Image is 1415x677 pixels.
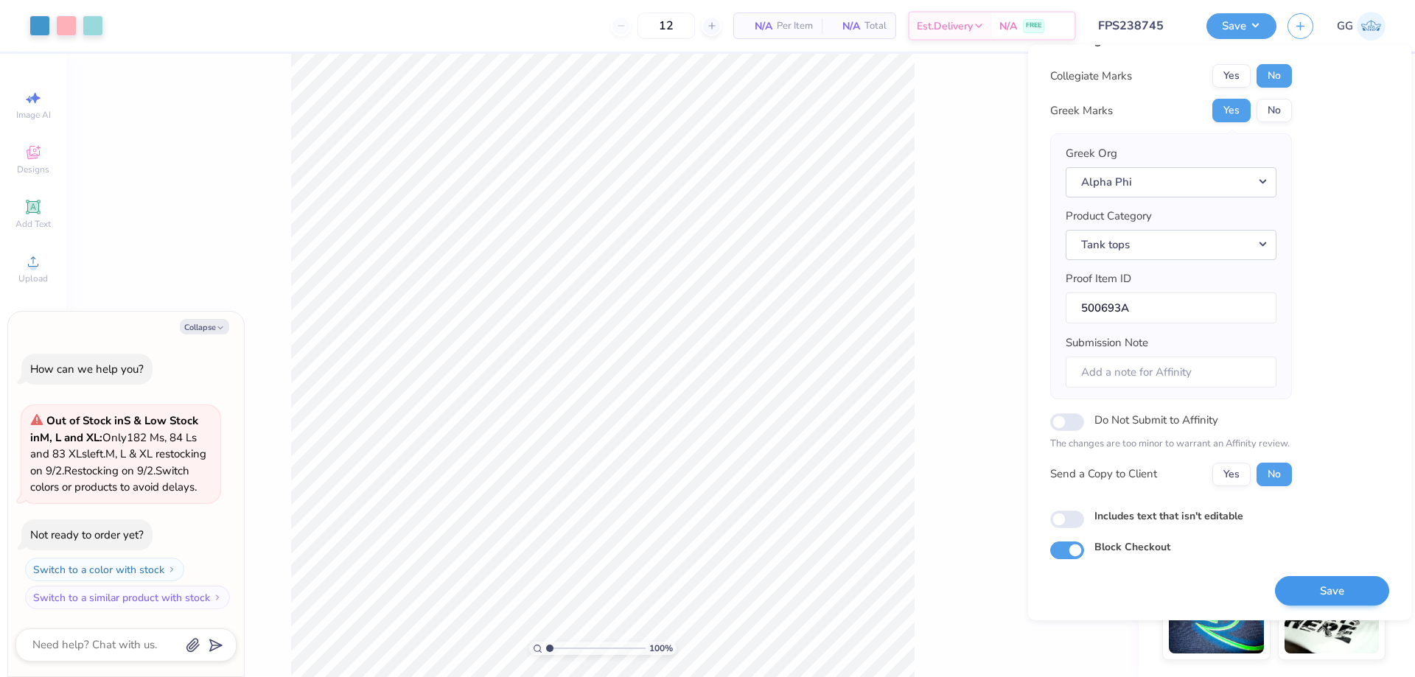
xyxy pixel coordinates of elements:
button: Yes [1212,99,1251,122]
strong: Out of Stock in S [46,413,133,428]
button: Save [1206,13,1276,39]
a: GG [1337,12,1386,41]
strong: & Low Stock in M, L and XL : [30,413,198,445]
span: 100 % [649,642,673,655]
button: Switch to a color with stock [25,558,184,581]
label: Includes text that isn't editable [1094,508,1243,524]
label: Greek Org [1066,145,1117,162]
div: Collegiate Marks [1050,68,1132,85]
button: No [1257,463,1292,486]
span: Est. Delivery [917,18,973,34]
span: Designs [17,164,49,175]
span: Add Text [15,218,51,230]
div: Send a Copy to Client [1050,466,1157,483]
label: Block Checkout [1094,539,1170,555]
input: – – [637,13,695,39]
span: Image AI [16,109,51,121]
span: N/A [999,18,1017,34]
p: The changes are too minor to warrant an Affinity review. [1050,437,1292,452]
label: Do Not Submit to Affinity [1094,410,1218,429]
button: Switch to a similar product with stock [25,586,230,609]
span: Upload [18,273,48,284]
span: N/A [831,18,860,34]
span: GG [1337,18,1353,35]
button: Yes [1212,64,1251,88]
span: Only 182 Ms, 84 Ls and 83 XLs left. M, L & XL restocking on 9/2. Restocking on 9/2. Switch colors... [30,413,206,494]
label: Proof Item ID [1066,270,1131,287]
label: Product Category [1066,208,1152,225]
span: Total [864,18,887,34]
div: How can we help you? [30,362,144,376]
div: Not ready to order yet? [30,527,144,542]
span: FREE [1026,21,1041,31]
img: Switch to a color with stock [167,565,176,574]
img: Switch to a similar product with stock [213,593,222,602]
button: No [1257,99,1292,122]
span: Per Item [777,18,813,34]
label: Submission Note [1066,334,1148,351]
button: Tank tops [1066,230,1276,260]
button: Save [1275,576,1389,606]
input: Untitled Design [1087,11,1195,41]
img: Gerson Garcia [1357,12,1386,41]
button: Collapse [180,319,229,334]
button: Alpha Phi [1066,167,1276,197]
input: Add a note for Affinity [1066,357,1276,388]
div: Greek Marks [1050,102,1113,119]
button: Yes [1212,463,1251,486]
button: No [1257,64,1292,88]
span: N/A [743,18,772,34]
